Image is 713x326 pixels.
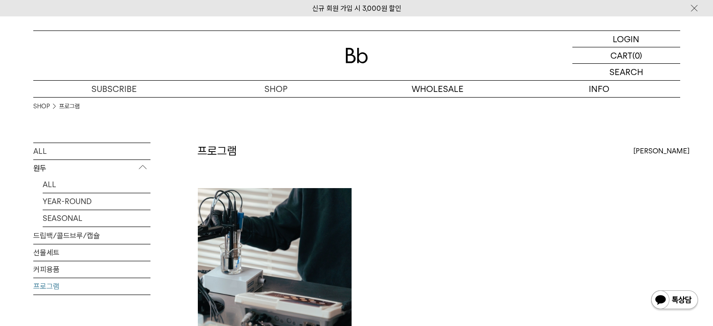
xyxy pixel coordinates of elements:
a: LOGIN [572,31,680,47]
a: YEAR-ROUND [43,193,150,210]
p: WHOLESALE [357,81,518,97]
a: ALL [43,176,150,193]
a: 커피용품 [33,261,150,278]
h2: 프로그램 [197,143,237,159]
p: 원두 [33,160,150,177]
img: 로고 [345,48,368,63]
a: 선물세트 [33,244,150,261]
p: SEARCH [609,64,643,80]
a: SHOP [33,102,50,111]
a: 드립백/콜드브루/캡슐 [33,227,150,244]
p: LOGIN [613,31,639,47]
a: 프로그램 [59,102,80,111]
a: 신규 회원 가입 시 3,000원 할인 [312,4,401,13]
p: (0) [632,47,642,63]
a: ALL [33,143,150,159]
a: SEASONAL [43,210,150,227]
span: [PERSON_NAME] [633,145,690,157]
p: INFO [518,81,680,97]
a: SHOP [195,81,357,97]
p: CART [610,47,632,63]
img: 카카오톡 채널 1:1 채팅 버튼 [650,289,699,312]
a: 프로그램 [33,278,150,295]
a: SUBSCRIBE [33,81,195,97]
a: CART (0) [572,47,680,64]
